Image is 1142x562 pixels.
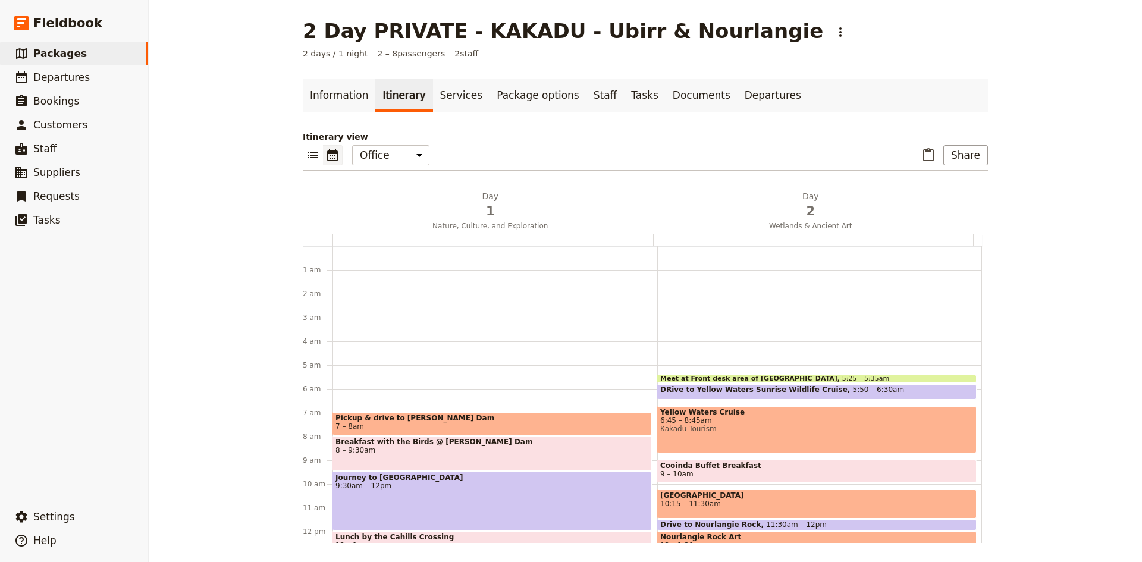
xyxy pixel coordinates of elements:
[33,214,61,226] span: Tasks
[303,503,332,513] div: 11 am
[842,375,889,382] span: 5:25 – 5:35am
[33,190,80,202] span: Requests
[377,48,445,59] span: 2 – 8 passengers
[738,79,808,112] a: Departures
[332,221,648,231] span: Nature, Culture, and Exploration
[943,145,988,165] button: Share
[303,145,323,165] button: List view
[335,446,649,454] span: 8 – 9:30am
[335,473,649,482] span: Journey to [GEOGRAPHIC_DATA]
[490,79,586,112] a: Package options
[853,385,905,398] span: 5:50 – 6:30am
[332,190,653,234] button: Day1Nature, Culture, and Exploration
[657,406,977,453] div: Yellow Waters Cruise6:45 – 8:45amKakadu Tourism
[335,541,369,550] span: 12 – 1pm
[303,527,332,536] div: 12 pm
[303,265,332,275] div: 1 am
[660,416,974,425] span: 6:45 – 8:45am
[660,533,974,541] span: Nourlangie Rock Art
[33,535,57,547] span: Help
[454,48,478,59] span: 2 staff
[303,432,332,441] div: 8 am
[33,167,80,178] span: Suppliers
[658,202,964,220] span: 2
[335,533,649,541] span: Lunch by the Cahills Crossing
[303,313,332,322] div: 3 am
[653,221,969,231] span: Wetlands & Ancient Art
[660,375,842,382] span: Meet at Front desk area of [GEOGRAPHIC_DATA]
[303,131,988,143] p: Itinerary view
[303,79,375,112] a: Information
[657,519,977,530] div: Drive to Nourlangie Rock11:30am – 12pm
[33,14,102,32] span: Fieldbook
[653,190,974,234] button: Day2Wetlands & Ancient Art
[332,436,652,471] div: Breakfast with the Birds @ [PERSON_NAME] Dam8 – 9:30am
[657,375,977,383] div: Meet at Front desk area of [GEOGRAPHIC_DATA]5:25 – 5:35am
[303,360,332,370] div: 5 am
[335,482,649,490] span: 9:30am – 12pm
[660,408,974,416] span: Yellow Waters Cruise
[303,384,332,394] div: 6 am
[303,337,332,346] div: 4 am
[335,414,649,422] span: Pickup & drive to [PERSON_NAME] Dam
[33,143,57,155] span: Staff
[433,79,490,112] a: Services
[658,190,964,220] h2: Day
[303,19,823,43] h1: 2 Day PRIVATE - KAKADU - Ubirr & Nourlangie
[332,531,652,554] div: Lunch by the Cahills Crossing12 – 1pm
[33,71,90,83] span: Departures
[624,79,666,112] a: Tasks
[303,289,332,299] div: 2 am
[657,384,977,400] div: DRive to Yellow Waters Sunrise Wildlife Cruise5:50 – 6:30am
[375,79,432,112] a: Itinerary
[586,79,625,112] a: Staff
[660,425,974,433] span: Kakadu Tourism
[335,438,649,446] span: Breakfast with the Birds @ [PERSON_NAME] Dam
[303,456,332,465] div: 9 am
[332,472,652,530] div: Journey to [GEOGRAPHIC_DATA]9:30am – 12pm
[337,202,644,220] span: 1
[33,119,87,131] span: Customers
[660,470,694,478] span: 9 – 10am
[657,489,977,519] div: [GEOGRAPHIC_DATA]10:15 – 11:30am
[303,48,368,59] span: 2 days / 1 night
[332,412,652,435] div: Pickup & drive to [PERSON_NAME] Dam7 – 8am
[303,479,332,489] div: 10 am
[660,520,766,529] span: Drive to Nourlangie Rock
[918,145,939,165] button: Paste itinerary item
[660,500,974,508] span: 10:15 – 11:30am
[33,48,87,59] span: Packages
[303,408,332,417] div: 7 am
[33,95,79,107] span: Bookings
[660,541,974,550] span: 12 – 1:30pm
[660,491,974,500] span: [GEOGRAPHIC_DATA]
[830,22,851,42] button: Actions
[337,190,644,220] h2: Day
[660,385,853,394] span: DRive to Yellow Waters Sunrise Wildlife Cruise
[323,145,343,165] button: Calendar view
[657,460,977,483] div: Cooinda Buffet Breakfast9 – 10am
[666,79,738,112] a: Documents
[335,422,364,431] span: 7 – 8am
[766,520,827,529] span: 11:30am – 12pm
[660,461,974,470] span: Cooinda Buffet Breakfast
[33,511,75,523] span: Settings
